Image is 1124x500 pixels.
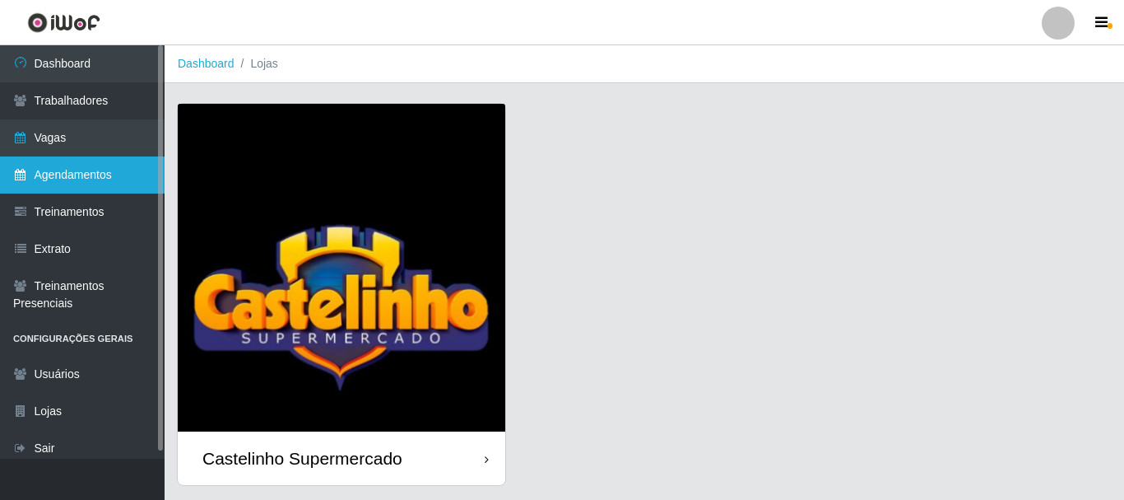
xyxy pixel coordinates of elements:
[165,45,1124,83] nav: breadcrumb
[178,57,235,70] a: Dashboard
[202,448,402,469] div: Castelinho Supermercado
[178,104,505,432] img: cardImg
[178,104,505,485] a: Castelinho Supermercado
[27,12,100,33] img: CoreUI Logo
[235,55,278,72] li: Lojas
